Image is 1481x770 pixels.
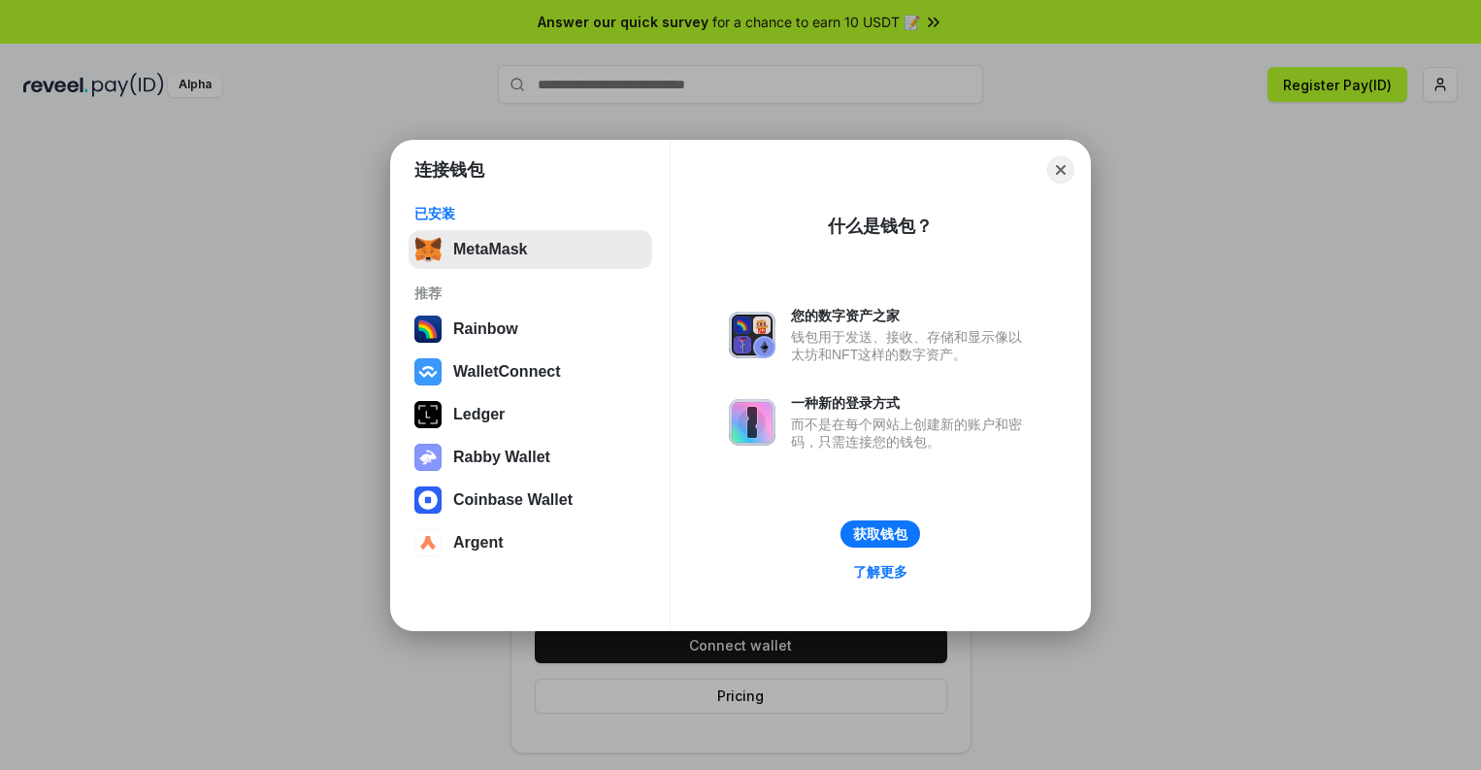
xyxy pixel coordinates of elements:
img: svg+xml,%3Csvg%20fill%3D%22none%22%20height%3D%2233%22%20viewBox%3D%220%200%2035%2033%22%20width%... [414,236,442,263]
div: 您的数字资产之家 [791,307,1032,324]
div: Ledger [453,406,505,423]
button: Coinbase Wallet [409,481,652,519]
button: Ledger [409,395,652,434]
button: Rainbow [409,310,652,349]
button: 获取钱包 [840,520,920,548]
button: Argent [409,523,652,562]
div: 了解更多 [853,563,907,581]
div: 已安装 [414,205,646,222]
img: svg+xml,%3Csvg%20xmlns%3D%22http%3A%2F%2Fwww.w3.org%2F2000%2Fsvg%22%20fill%3D%22none%22%20viewBox... [414,444,442,471]
img: svg+xml,%3Csvg%20xmlns%3D%22http%3A%2F%2Fwww.w3.org%2F2000%2Fsvg%22%20width%3D%2228%22%20height%3... [414,401,442,428]
img: svg+xml,%3Csvg%20width%3D%22120%22%20height%3D%22120%22%20viewBox%3D%220%200%20120%20120%22%20fil... [414,316,442,343]
img: svg+xml,%3Csvg%20xmlns%3D%22http%3A%2F%2Fwww.w3.org%2F2000%2Fsvg%22%20fill%3D%22none%22%20viewBox... [729,312,775,358]
button: MetaMask [409,230,652,269]
div: 钱包用于发送、接收、存储和显示像以太坊和NFT这样的数字资产。 [791,328,1032,363]
button: Rabby Wallet [409,438,652,477]
div: 而不是在每个网站上创建新的账户和密码，只需连接您的钱包。 [791,416,1032,451]
div: MetaMask [453,241,527,258]
h1: 连接钱包 [414,158,484,182]
div: Rainbow [453,320,518,338]
img: svg+xml,%3Csvg%20xmlns%3D%22http%3A%2F%2Fwww.w3.org%2F2000%2Fsvg%22%20fill%3D%22none%22%20viewBox... [729,399,775,446]
img: svg+xml,%3Csvg%20width%3D%2228%22%20height%3D%2228%22%20viewBox%3D%220%200%2028%2028%22%20fill%3D... [414,486,442,514]
div: Rabby Wallet [453,449,550,466]
div: 推荐 [414,285,646,302]
a: 了解更多 [841,559,919,585]
button: WalletConnect [409,352,652,391]
div: 什么是钱包？ [828,215,933,238]
div: 一种新的登录方式 [791,394,1032,412]
img: svg+xml,%3Csvg%20width%3D%2228%22%20height%3D%2228%22%20viewBox%3D%220%200%2028%2028%22%20fill%3D... [414,358,442,385]
button: Close [1047,156,1074,184]
div: Argent [453,534,504,552]
div: WalletConnect [453,363,561,381]
div: Coinbase Wallet [453,491,573,509]
div: 获取钱包 [853,525,907,543]
img: svg+xml,%3Csvg%20width%3D%2228%22%20height%3D%2228%22%20viewBox%3D%220%200%2028%2028%22%20fill%3D... [414,529,442,556]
